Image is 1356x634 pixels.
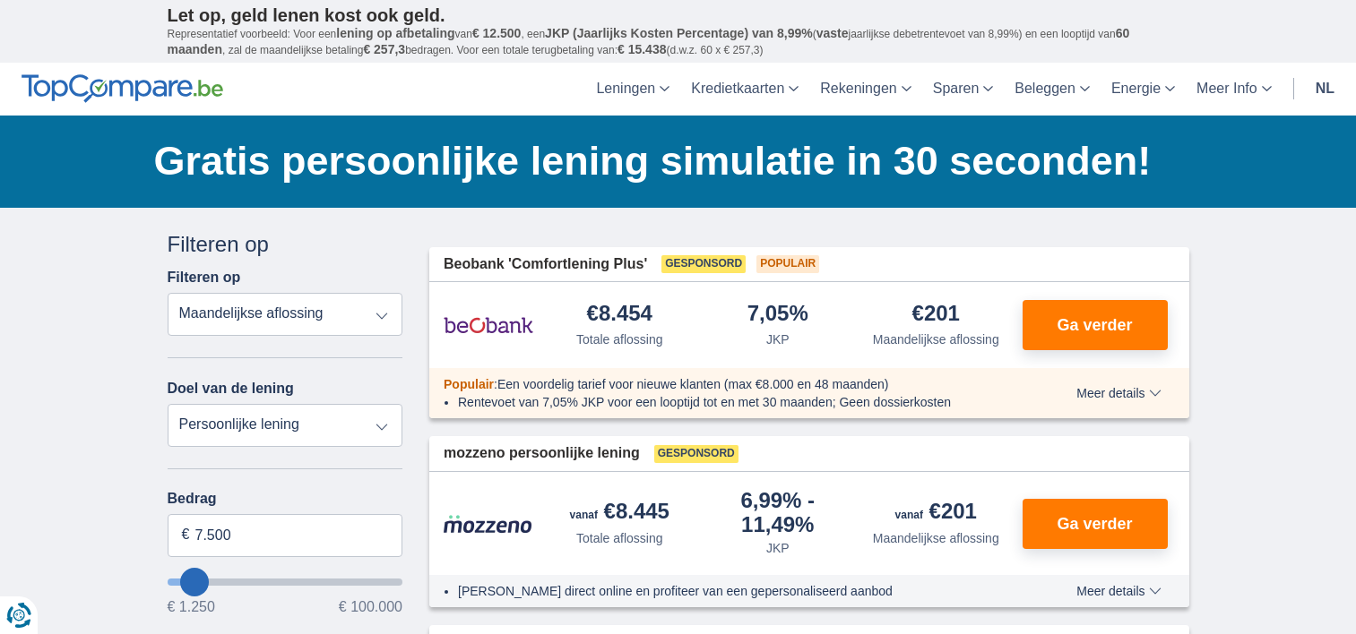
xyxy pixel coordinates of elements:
span: mozzeno persoonlijke lening [444,443,640,464]
button: Ga verder [1023,499,1168,549]
p: Let op, geld lenen kost ook geld. [168,4,1189,26]
span: JKP (Jaarlijks Kosten Percentage) van 8,99% [545,26,813,40]
div: JKP [766,330,790,348]
a: nl [1305,63,1345,116]
div: €8.445 [570,501,669,526]
span: € 1.250 [168,600,215,614]
div: €8.454 [587,303,652,327]
span: € 100.000 [339,600,402,614]
label: Filteren op [168,270,241,286]
button: Ga verder [1023,300,1168,350]
span: Meer details [1076,387,1161,399]
span: € 257,3 [363,42,405,56]
div: Maandelijkse aflossing [873,330,999,348]
span: Meer details [1076,585,1161,597]
p: Representatief voorbeeld: Voor een van , een ( jaarlijkse debetrentevoet van 8,99%) en een loopti... [168,26,1189,58]
img: product.pl.alt Beobank [444,303,533,347]
a: Sparen [922,63,1005,116]
li: Rentevoet van 7,05% JKP voor een looptijd tot en met 30 maanden; Geen dossierkosten [458,393,1011,411]
span: € 12.500 [472,26,522,40]
li: [PERSON_NAME] direct online en profiteer van een gepersonaliseerd aanbod [458,582,1011,600]
span: Populair [756,255,819,273]
div: Maandelijkse aflossing [873,529,999,547]
a: Leningen [585,63,680,116]
div: 7,05% [747,303,808,327]
span: lening op afbetaling [336,26,454,40]
button: Meer details [1063,584,1174,598]
div: : [429,375,1025,393]
span: Beobank 'Comfortlening Plus' [444,254,647,275]
span: € 15.438 [618,42,667,56]
input: wantToBorrow [168,578,403,586]
div: Totale aflossing [576,529,663,547]
img: TopCompare [22,74,223,103]
h1: Gratis persoonlijke lening simulatie in 30 seconden! [154,133,1189,189]
div: €201 [912,303,960,327]
div: JKP [766,539,790,557]
span: Ga verder [1057,516,1132,532]
span: Gesponsord [654,445,738,463]
a: Energie [1101,63,1186,116]
a: Meer Info [1186,63,1283,116]
label: Doel van de lening [168,381,294,397]
div: Totale aflossing [576,330,663,348]
div: Filteren op [168,229,403,260]
div: 6,99% [706,490,851,535]
img: product.pl.alt Mozzeno [444,514,533,534]
a: Kredietkaarten [680,63,809,116]
span: Gesponsord [661,255,746,273]
a: Rekeningen [809,63,921,116]
span: vaste [816,26,849,40]
span: Een voordelig tarief voor nieuwe klanten (max €8.000 en 48 maanden) [497,377,889,391]
div: €201 [895,501,977,526]
label: Bedrag [168,491,403,507]
span: 60 maanden [168,26,1130,56]
a: Beleggen [1004,63,1101,116]
span: € [182,525,190,545]
button: Meer details [1063,386,1174,400]
span: Ga verder [1057,317,1132,333]
span: Populair [444,377,494,391]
